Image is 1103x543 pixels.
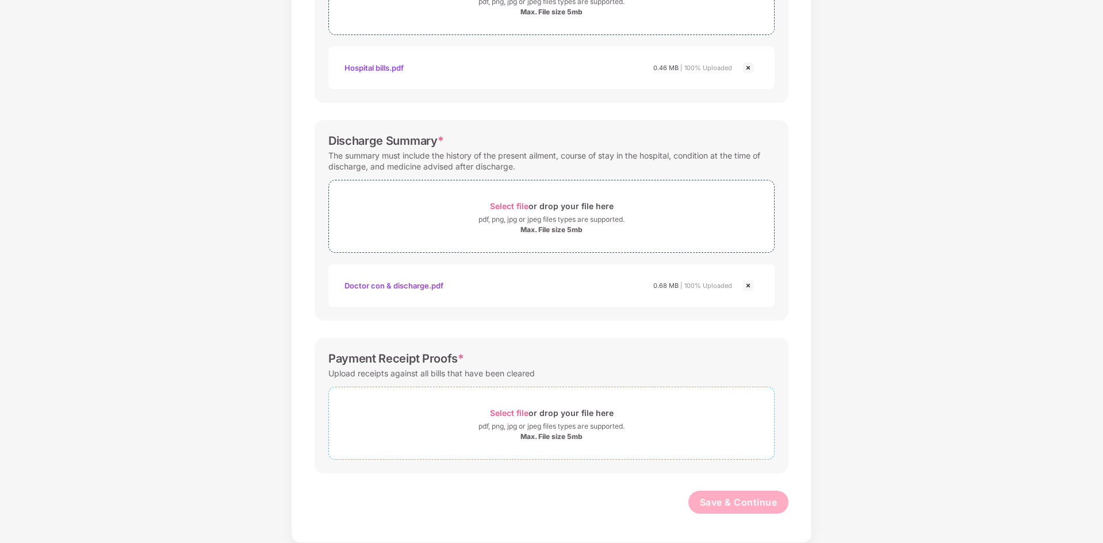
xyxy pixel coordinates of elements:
div: Upload receipts against all bills that have been cleared [328,365,535,381]
span: | 100% Uploaded [680,64,732,72]
div: Max. File size 5mb [520,432,583,441]
div: Max. File size 5mb [520,225,583,234]
div: or drop your file here [490,198,614,214]
span: Select file [490,408,528,418]
div: pdf, png, jpg or jpeg files types are supported. [478,214,625,225]
div: Payment Receipt Proofs [328,352,464,365]
div: Discharge Summary [328,134,443,148]
img: svg+xml;base64,PHN2ZyBpZD0iQ3Jvc3MtMjR4MjQiIHhtbG5zPSJodHRwOi8vd3d3LnczLm9yZy8yMDAwL3N2ZyIgd2lkdG... [741,279,755,292]
div: Doctor con & discharge.pdf [344,276,443,295]
div: The summary must include the history of the present ailment, course of stay in the hospital, cond... [328,148,775,174]
div: pdf, png, jpg or jpeg files types are supported. [478,421,625,432]
div: Hospital bills.pdf [344,58,404,78]
span: 0.68 MB [653,282,679,290]
img: svg+xml;base64,PHN2ZyBpZD0iQ3Jvc3MtMjR4MjQiIHhtbG5zPSJodHRwOi8vd3d3LnczLm9yZy8yMDAwL3N2ZyIgd2lkdG... [741,61,755,75]
span: 0.46 MB [653,64,679,72]
div: or drop your file here [490,405,614,421]
span: Select fileor drop your file herepdf, png, jpg or jpeg files types are supported.Max. File size 5mb [329,396,774,450]
span: | 100% Uploaded [680,282,732,290]
span: Select fileor drop your file herepdf, png, jpg or jpeg files types are supported.Max. File size 5mb [329,189,774,244]
span: Select file [490,201,528,211]
button: Save & Continue [688,491,789,514]
div: Max. File size 5mb [520,7,583,17]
